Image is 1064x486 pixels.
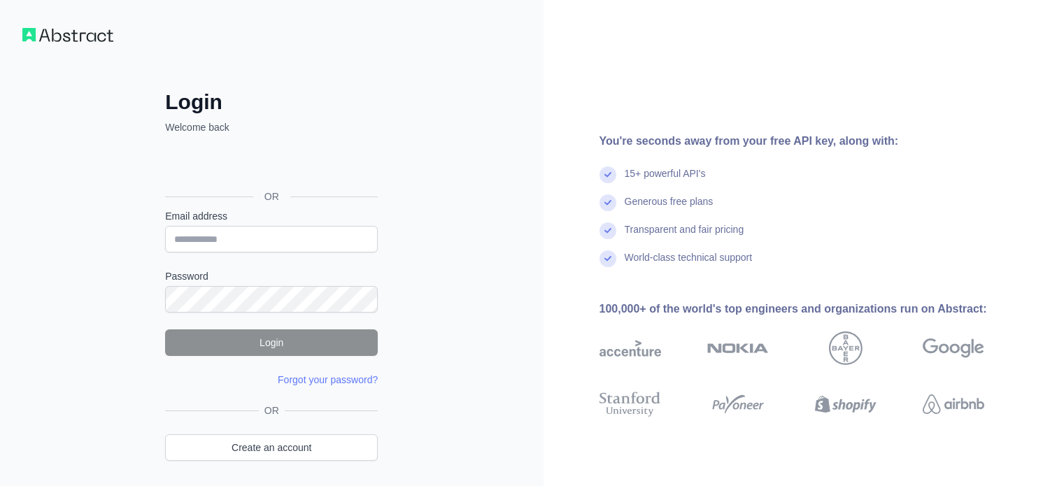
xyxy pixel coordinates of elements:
[165,329,378,356] button: Login
[707,389,769,420] img: payoneer
[829,331,863,365] img: bayer
[278,374,378,385] a: Forgot your password?
[259,403,285,417] span: OR
[625,166,706,194] div: 15+ powerful API's
[600,194,616,211] img: check mark
[600,133,1029,150] div: You're seconds away from your free API key, along with:
[165,269,378,283] label: Password
[923,389,984,420] img: airbnb
[625,222,744,250] div: Transparent and fair pricing
[625,194,714,222] div: Generous free plans
[22,28,113,42] img: Workflow
[600,222,616,239] img: check mark
[600,301,1029,317] div: 100,000+ of the world's top engineers and organizations run on Abstract:
[165,209,378,223] label: Email address
[165,120,378,134] p: Welcome back
[158,150,382,180] iframe: Sign in with Google Button
[600,389,661,420] img: stanford university
[253,190,290,203] span: OR
[923,331,984,365] img: google
[165,90,378,115] h2: Login
[625,250,753,278] div: World-class technical support
[165,434,378,461] a: Create an account
[600,331,661,365] img: accenture
[815,389,877,420] img: shopify
[707,331,769,365] img: nokia
[600,250,616,267] img: check mark
[600,166,616,183] img: check mark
